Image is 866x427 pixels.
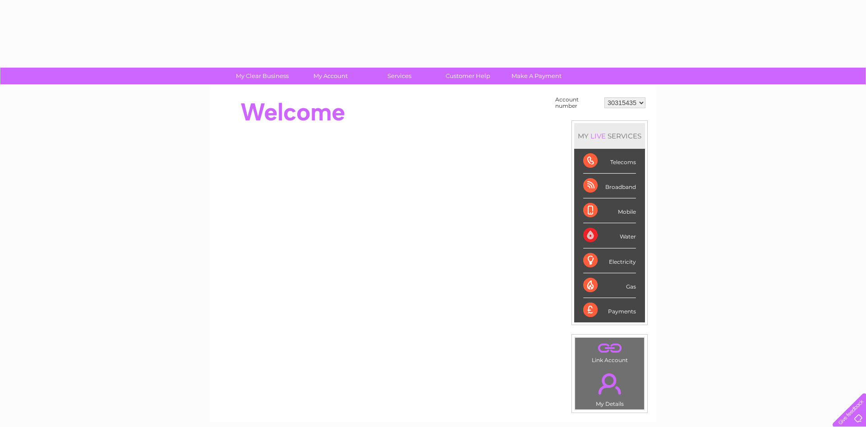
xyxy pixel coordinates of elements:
[499,68,574,84] a: Make A Payment
[575,337,645,366] td: Link Account
[583,174,636,198] div: Broadband
[553,94,602,111] td: Account number
[431,68,505,84] a: Customer Help
[589,132,608,140] div: LIVE
[583,223,636,248] div: Water
[225,68,299,84] a: My Clear Business
[583,248,636,273] div: Electricity
[362,68,437,84] a: Services
[575,366,645,410] td: My Details
[574,123,645,149] div: MY SERVICES
[294,68,368,84] a: My Account
[583,149,636,174] div: Telecoms
[577,368,642,399] a: .
[583,198,636,223] div: Mobile
[583,273,636,298] div: Gas
[583,298,636,322] div: Payments
[577,340,642,356] a: .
